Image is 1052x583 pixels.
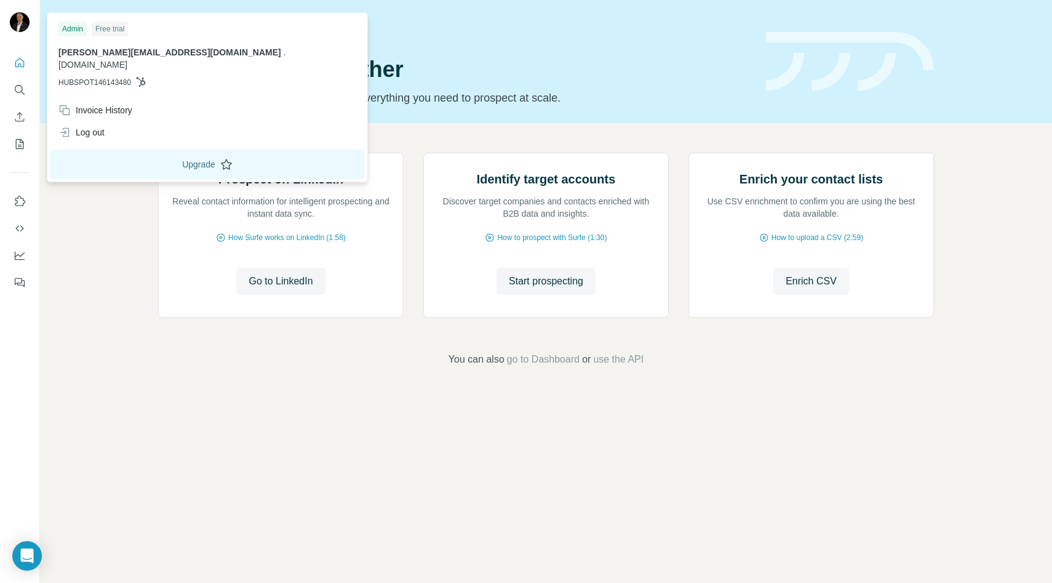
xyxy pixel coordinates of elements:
div: Quick start [158,23,751,35]
p: Pick your starting point and we’ll provide everything you need to prospect at scale. [158,89,751,107]
button: Enrich CSV [10,106,30,128]
button: use the API [593,352,644,367]
span: or [582,352,591,367]
div: Open Intercom Messenger [12,541,42,571]
span: HUBSPOT146143480 [58,77,131,88]
img: Avatar [10,12,30,32]
p: Discover target companies and contacts enriched with B2B data and insights. [436,195,656,220]
p: Use CSV enrichment to confirm you are using the best data available. [701,195,921,220]
span: Enrich CSV [786,274,837,289]
button: go to Dashboard [507,352,580,367]
span: . [284,47,286,57]
img: banner [766,32,934,92]
p: Reveal contact information for intelligent prospecting and instant data sync. [171,195,391,220]
span: You can also [448,352,504,367]
button: Use Surfe on LinkedIn [10,190,30,212]
button: Start prospecting [496,268,596,295]
button: Upgrade [50,150,365,179]
span: Go to LinkedIn [249,274,313,289]
button: Search [10,79,30,101]
button: Enrich CSV [773,268,849,295]
div: Free trial [92,22,128,36]
div: Invoice History [58,104,132,116]
span: How Surfe works on LinkedIn (1:58) [228,232,346,243]
button: My lists [10,133,30,155]
span: Start prospecting [509,274,583,289]
span: [PERSON_NAME][EMAIL_ADDRESS][DOMAIN_NAME] [58,47,281,57]
button: Quick start [10,52,30,74]
span: [DOMAIN_NAME] [58,60,127,70]
div: Log out [58,126,105,139]
h1: Let’s prospect together [158,57,751,82]
h2: Enrich your contact lists [739,171,883,188]
span: How to upload a CSV (2:59) [771,232,863,243]
h2: Identify target accounts [477,171,616,188]
button: Use Surfe API [10,217,30,239]
button: Feedback [10,271,30,294]
button: Go to LinkedIn [236,268,325,295]
span: How to prospect with Surfe (1:30) [497,232,607,243]
div: Admin [58,22,87,36]
button: Dashboard [10,244,30,267]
